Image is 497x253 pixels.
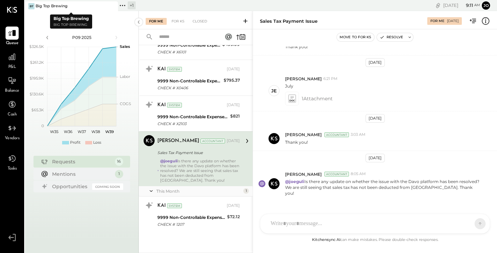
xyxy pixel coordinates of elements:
div: For Me [430,19,445,23]
div: [DATE] [366,114,385,123]
div: Loss [93,140,101,145]
span: [PERSON_NAME] [285,76,322,82]
div: 1 [243,188,249,194]
div: System [167,203,182,208]
div: Accountant [324,132,349,137]
div: [DATE] [227,138,240,144]
p: Is there any update on whether the issue with the Davo platform has been resolved? We are still s... [285,179,481,196]
div: $821 [230,113,240,120]
div: This Month [156,188,242,194]
a: P&L [0,50,24,70]
strong: @joeguli [285,179,304,184]
div: Big Top Brewing [36,3,68,9]
div: CHECK # X0406 [157,84,222,91]
text: $261.2K [30,60,44,65]
div: CHECK # X2103 [157,120,228,127]
p: July [285,83,293,89]
div: P09 2025 [52,34,111,40]
span: am [474,3,480,8]
div: 16 [115,158,123,166]
span: Balance [5,88,19,94]
div: Requests [52,158,111,165]
div: 9999 Non-Controllable Expenses:Other Income and Expenses:To Be Classified P&L [157,42,220,49]
strong: @joeguli [160,159,177,163]
text: $65.3K [31,108,44,112]
div: [DATE] [366,154,385,162]
div: System [167,103,182,108]
button: Resolve [377,33,406,41]
button: Move to for ks [337,33,374,41]
p: Big Top Brewing [53,22,89,28]
text: W35 [50,129,58,134]
text: W36 [64,129,72,134]
span: Cash [8,112,17,118]
span: [PERSON_NAME] [285,132,322,138]
text: 0 [41,123,44,128]
div: KAI [157,202,166,209]
div: 9999 Non-Controllable Expenses:Other Income and Expenses:To Be Classified P&L [157,113,228,120]
div: For KS [168,18,188,25]
div: [PERSON_NAME] [157,138,199,144]
div: [DATE] [227,203,240,209]
div: [DATE] [443,2,480,9]
div: 9999 Non-Controllable Expenses:Other Income and Expenses:To Be Classified P&L [157,78,222,84]
div: [DATE] [447,19,459,23]
text: COGS [120,101,131,106]
span: [PERSON_NAME] [285,171,322,177]
span: Vendors [5,135,20,142]
a: Balance [0,74,24,94]
button: jo [482,1,490,10]
p: Thank you! [285,139,308,145]
div: $795.37 [224,77,240,84]
div: Profit [70,140,80,145]
text: $195.9K [30,76,44,81]
span: 3:03 AM [351,132,366,138]
text: W37 [78,129,86,134]
div: Is there any update on whether the issue with the Davo platform has been resolved? We are still s... [160,159,240,183]
text: Sales [120,44,130,49]
div: CHECK # X6101 [157,49,220,55]
div: KAI [157,66,166,73]
span: 1 Attachment [302,92,333,105]
div: [DATE] [366,58,385,67]
div: 9999 Non-Controllable Expenses:Other Income and Expenses:To Be Classified P&L [157,214,225,221]
text: $326.5K [29,44,44,49]
div: CHECK # 1207 [157,221,225,228]
div: BT [28,3,35,9]
div: 1 [115,170,123,178]
text: Labor [120,74,130,79]
span: Queue [6,40,19,47]
div: Closed [189,18,211,25]
div: System [167,67,182,72]
div: + 1 [128,1,136,9]
div: Sales Tax Payment Issue [260,18,318,24]
div: je [271,88,277,94]
div: Accountant [324,172,349,176]
div: $72.12 [227,213,240,220]
div: [DATE] [227,102,240,108]
a: Queue [0,27,24,47]
div: Mentions [52,171,111,178]
text: $130.6K [30,92,44,97]
a: Cash [0,98,24,118]
a: Vendors [0,122,24,142]
span: 9 : 11 [459,2,473,9]
div: Accountant [201,139,225,143]
span: Tasks [8,166,17,172]
div: For Me [146,18,167,25]
span: P&L [8,64,16,70]
span: 6:21 PM [323,76,338,82]
div: Opportunities [52,183,89,190]
a: Tasks [0,152,24,172]
div: Coming Soon [92,183,123,190]
text: W39 [105,129,114,134]
text: W38 [91,129,100,134]
div: KAI [157,102,166,109]
span: 8:05 AM [351,171,366,177]
div: [DATE] [227,67,240,72]
div: copy link [435,2,441,9]
div: Sales Tax Payment Issue [157,149,238,156]
b: Big Top Brewing [53,16,89,21]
